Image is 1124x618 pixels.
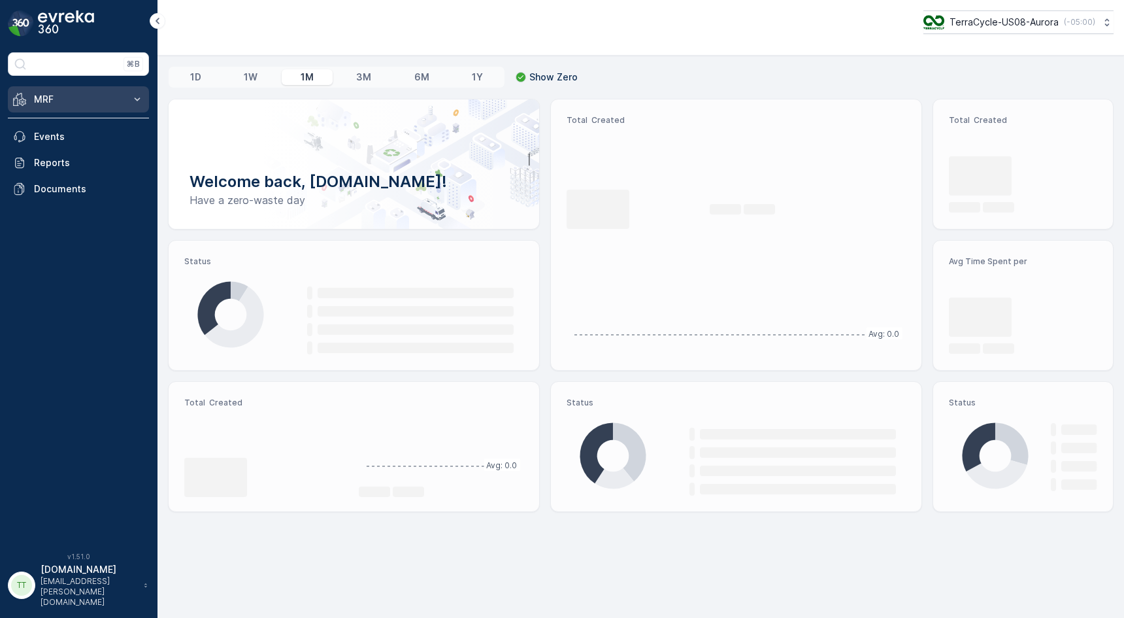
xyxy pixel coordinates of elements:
[190,171,518,192] p: Welcome back, [DOMAIN_NAME]!
[34,182,144,196] p: Documents
[41,576,137,608] p: [EMAIL_ADDRESS][PERSON_NAME][DOMAIN_NAME]
[950,16,1059,29] p: TerraCycle-US08-Aurora
[190,192,518,208] p: Have a zero-waste day
[184,256,523,267] p: Status
[1064,17,1095,27] p: ( -05:00 )
[567,398,906,408] p: Status
[8,150,149,176] a: Reports
[127,59,140,69] p: ⌘B
[34,156,144,169] p: Reports
[41,563,137,576] p: [DOMAIN_NAME]
[8,176,149,202] a: Documents
[184,398,348,408] p: Total Created
[567,115,906,126] p: Total Created
[8,563,149,608] button: TT[DOMAIN_NAME][EMAIL_ADDRESS][PERSON_NAME][DOMAIN_NAME]
[11,575,32,596] div: TT
[8,553,149,560] span: v 1.51.0
[949,115,1097,126] p: Total Created
[8,124,149,150] a: Events
[34,93,123,106] p: MRF
[190,71,201,84] p: 1D
[414,71,429,84] p: 6M
[38,10,94,37] img: logo_dark-DEwI_e13.png
[923,10,1114,34] button: TerraCycle-US08-Aurora(-05:00)
[8,86,149,112] button: MRF
[8,10,34,37] img: logo
[34,130,144,143] p: Events
[356,71,371,84] p: 3M
[301,71,314,84] p: 1M
[244,71,257,84] p: 1W
[949,398,1097,408] p: Status
[472,71,483,84] p: 1Y
[529,71,578,84] p: Show Zero
[923,15,944,29] img: image_ci7OI47.png
[949,256,1097,267] p: Avg Time Spent per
